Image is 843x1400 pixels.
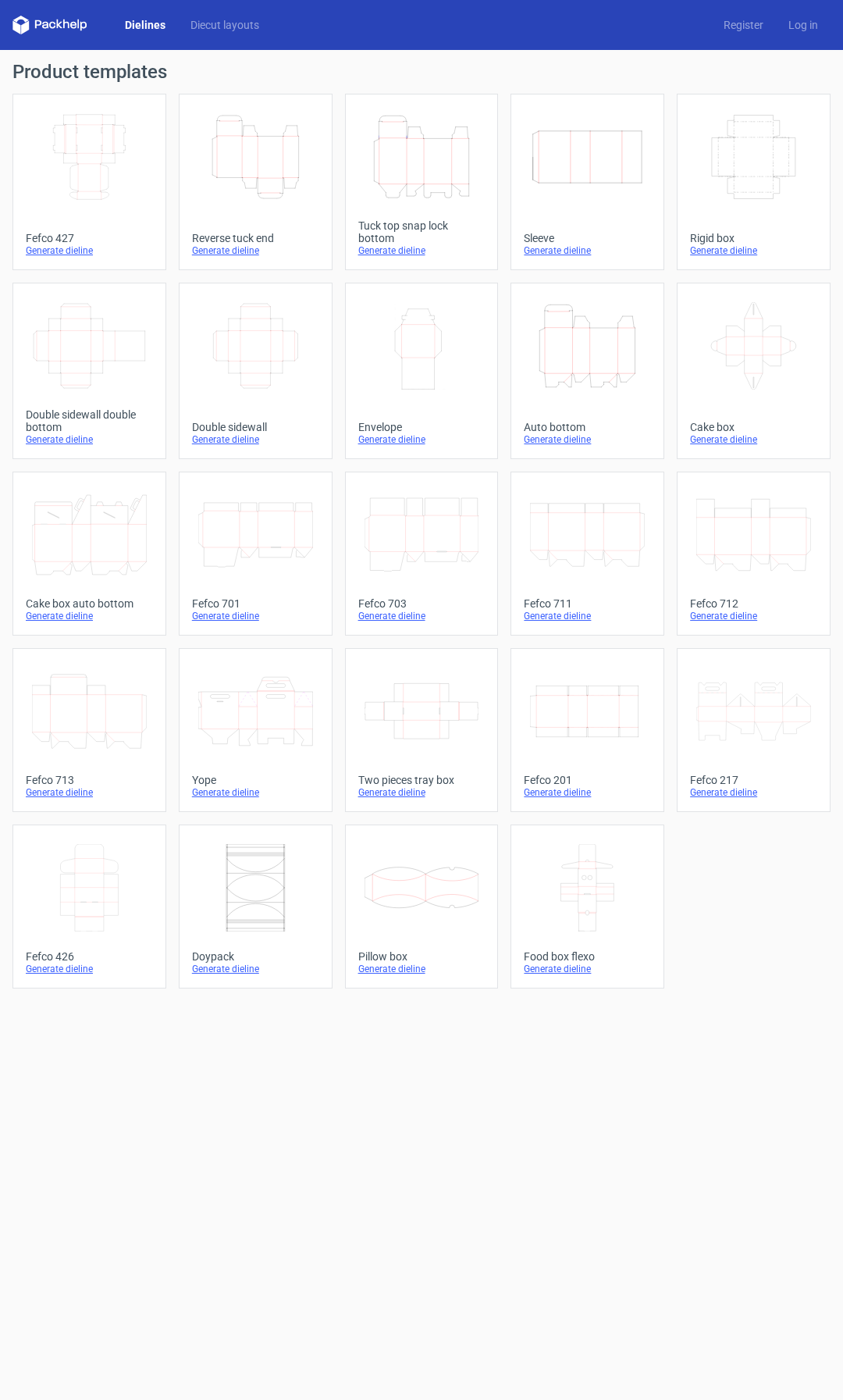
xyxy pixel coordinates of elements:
[510,283,664,459] a: Auto bottomGenerate dieline
[192,421,319,433] div: Double sidewall
[12,283,166,459] a: Double sidewall double bottomGenerate dieline
[524,244,651,257] div: Generate dieline
[524,786,651,799] div: Generate dieline
[26,232,153,244] div: Fefco 427
[358,421,486,433] div: Envelope
[524,433,651,446] div: Generate dieline
[510,648,664,812] a: Fefco 201Generate dieline
[690,244,817,257] div: Generate dieline
[12,62,831,81] h1: Product templates
[26,597,153,610] div: Cake box auto bottom
[358,786,486,799] div: Generate dieline
[358,950,486,963] div: Pillow box
[26,433,153,446] div: Generate dieline
[690,232,817,244] div: Rigid box
[690,774,817,786] div: Fefco 217
[179,472,333,636] a: Fefco 701Generate dieline
[690,421,817,433] div: Cake box
[690,433,817,446] div: Generate dieline
[192,774,319,786] div: Yope
[677,472,831,636] a: Fefco 712Generate dieline
[358,219,486,244] div: Tuck top snap lock bottom
[179,283,333,459] a: Double sidewallGenerate dieline
[192,244,319,257] div: Generate dieline
[12,472,166,636] a: Cake box auto bottomGenerate dieline
[524,597,651,610] div: Fefco 711
[192,597,319,610] div: Fefco 701
[192,610,319,622] div: Generate dieline
[677,648,831,812] a: Fefco 217Generate dieline
[690,610,817,622] div: Generate dieline
[345,283,499,459] a: EnvelopeGenerate dieline
[510,472,664,636] a: Fefco 711Generate dieline
[345,94,499,270] a: Tuck top snap lock bottomGenerate dieline
[524,774,651,786] div: Fefco 201
[179,94,333,270] a: Reverse tuck endGenerate dieline
[690,786,817,799] div: Generate dieline
[192,433,319,446] div: Generate dieline
[776,17,831,33] a: Log in
[26,950,153,963] div: Fefco 426
[711,17,776,33] a: Register
[524,963,651,975] div: Generate dieline
[178,17,272,33] a: Diecut layouts
[12,94,166,270] a: Fefco 427Generate dieline
[677,283,831,459] a: Cake boxGenerate dieline
[677,94,831,270] a: Rigid boxGenerate dieline
[358,244,486,257] div: Generate dieline
[192,950,319,963] div: Doypack
[524,950,651,963] div: Food box flexo
[358,963,486,975] div: Generate dieline
[510,825,664,989] a: Food box flexoGenerate dieline
[179,825,333,989] a: DoypackGenerate dieline
[524,232,651,244] div: Sleeve
[26,774,153,786] div: Fefco 713
[12,825,166,989] a: Fefco 426Generate dieline
[192,232,319,244] div: Reverse tuck end
[358,610,486,622] div: Generate dieline
[26,244,153,257] div: Generate dieline
[26,610,153,622] div: Generate dieline
[26,786,153,799] div: Generate dieline
[358,774,486,786] div: Two pieces tray box
[358,597,486,610] div: Fefco 703
[510,94,664,270] a: SleeveGenerate dieline
[179,648,333,812] a: YopeGenerate dieline
[345,648,499,812] a: Two pieces tray boxGenerate dieline
[524,610,651,622] div: Generate dieline
[26,408,153,433] div: Double sidewall double bottom
[192,963,319,975] div: Generate dieline
[358,433,486,446] div: Generate dieline
[345,825,499,989] a: Pillow boxGenerate dieline
[345,472,499,636] a: Fefco 703Generate dieline
[524,421,651,433] div: Auto bottom
[26,963,153,975] div: Generate dieline
[12,648,166,812] a: Fefco 713Generate dieline
[112,17,178,33] a: Dielines
[192,786,319,799] div: Generate dieline
[690,597,817,610] div: Fefco 712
